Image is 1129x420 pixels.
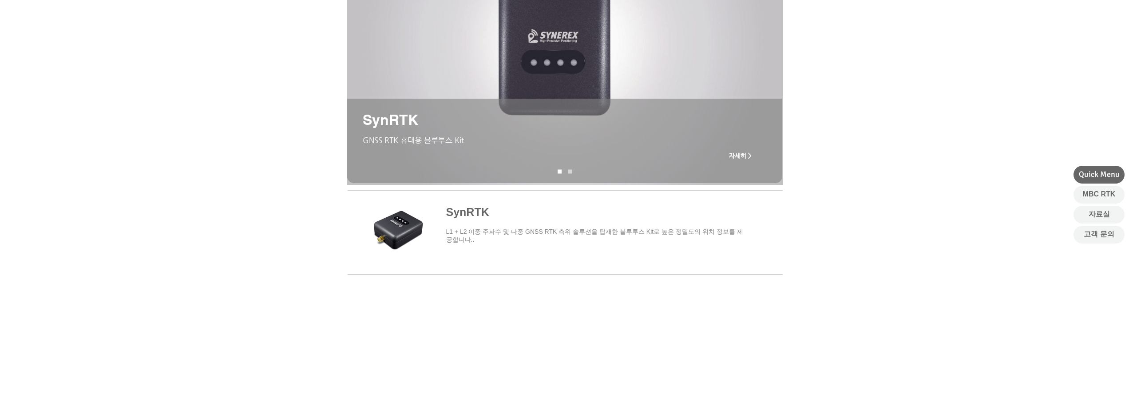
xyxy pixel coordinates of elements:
[1079,169,1120,180] span: Quick Menu
[1074,226,1125,244] a: 고객 문의
[1074,166,1125,184] div: Quick Menu
[1074,186,1125,204] a: MBC RTK
[965,382,1129,420] iframe: Wix Chat
[1074,206,1125,224] a: 자료실
[1089,209,1110,219] span: 자료실
[1084,229,1114,239] span: 고객 문의
[363,111,418,128] span: SynRTK
[723,147,758,164] a: 자세히 >
[729,152,752,159] span: 자세히 >
[568,170,572,174] a: SynRNK
[558,170,562,174] a: SynRNK
[363,136,464,144] span: GNSS RTK 휴대용 블루투스 Kit
[555,170,576,174] nav: 슬라이드
[1083,189,1116,199] span: MBC RTK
